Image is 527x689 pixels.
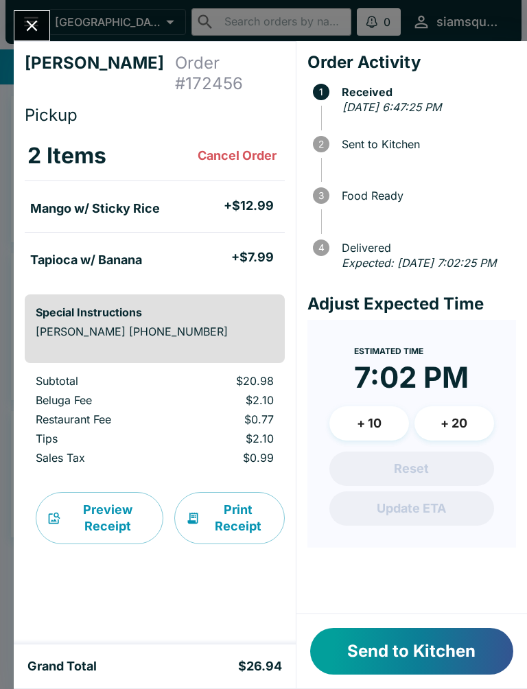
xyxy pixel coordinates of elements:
p: Subtotal [36,374,159,388]
h4: Order # 172456 [175,53,285,94]
h4: Adjust Expected Time [307,294,516,314]
table: orders table [25,131,285,283]
h5: + $7.99 [231,249,274,266]
span: Sent to Kitchen [335,138,516,150]
h6: Special Instructions [36,305,274,319]
h5: Tapioca w/ Banana [30,252,142,268]
p: Restaurant Fee [36,412,159,426]
time: 7:02 PM [354,360,469,395]
button: + 20 [414,406,494,441]
h5: Grand Total [27,658,97,675]
h3: 2 Items [27,142,106,170]
p: [PERSON_NAME] [PHONE_NUMBER] [36,325,274,338]
text: 3 [318,190,324,201]
p: $0.77 [181,412,273,426]
h5: Mango w/ Sticky Rice [30,200,160,217]
span: Received [335,86,516,98]
text: 4 [318,242,324,253]
h4: [PERSON_NAME] [25,53,175,94]
p: $0.99 [181,451,273,465]
p: Beluga Fee [36,393,159,407]
text: 1 [319,86,323,97]
text: 2 [318,139,324,150]
h4: Order Activity [307,52,516,73]
h5: $26.94 [238,658,282,675]
p: Tips [36,432,159,445]
span: Pickup [25,105,78,125]
em: [DATE] 6:47:25 PM [342,100,441,114]
h5: + $12.99 [224,198,274,214]
span: Estimated Time [354,346,423,356]
button: Print Receipt [174,492,285,544]
table: orders table [25,374,285,470]
button: Close [14,11,49,40]
span: Food Ready [335,189,516,202]
button: Preview Receipt [36,492,163,544]
button: Send to Kitchen [310,628,513,675]
p: $20.98 [181,374,273,388]
span: Delivered [335,242,516,254]
button: + 10 [329,406,409,441]
p: $2.10 [181,432,273,445]
button: Cancel Order [192,142,282,170]
p: $2.10 [181,393,273,407]
p: Sales Tax [36,451,159,465]
em: Expected: [DATE] 7:02:25 PM [342,256,496,270]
